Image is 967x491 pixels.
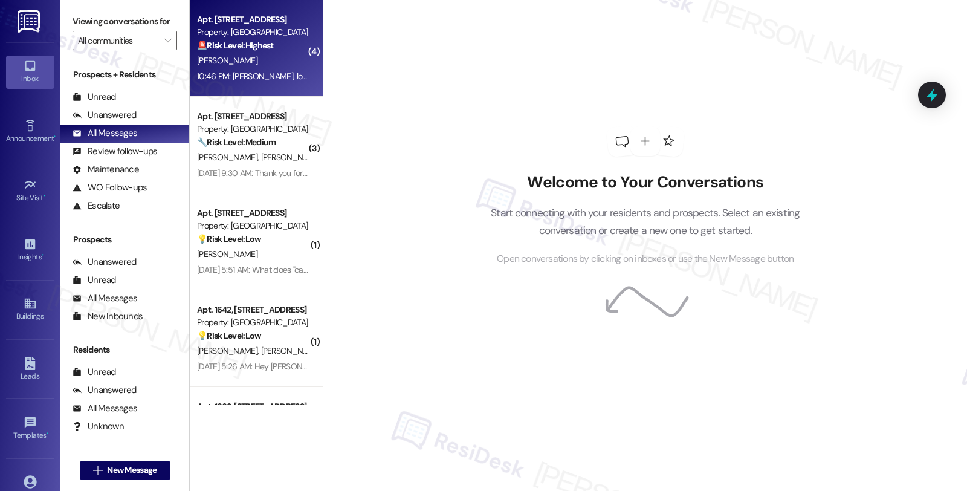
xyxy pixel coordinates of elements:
span: • [47,429,48,438]
span: • [54,132,56,141]
div: Unread [73,366,116,379]
div: Apt. [STREET_ADDRESS] [197,13,309,26]
div: Apt. [STREET_ADDRESS] [197,110,309,123]
div: Unread [73,91,116,103]
div: Property: [GEOGRAPHIC_DATA] [197,219,309,232]
span: [PERSON_NAME] [261,152,322,163]
div: Unanswered [73,109,137,122]
a: Site Visit • [6,175,54,207]
div: Residents [60,343,189,356]
span: Open conversations by clicking on inboxes or use the New Message button [497,252,794,267]
div: [DATE] 9:30 AM: Thank you for your message. Our offices are currently closed, but we will contact... [197,167,931,178]
img: ResiDesk Logo [18,10,42,33]
i:  [164,36,171,45]
span: New Message [107,464,157,476]
span: • [44,192,45,200]
strong: 💡 Risk Level: Low [197,330,261,341]
div: Apt. [STREET_ADDRESS] [197,207,309,219]
a: Leads [6,353,54,386]
div: Apt. 1663, [STREET_ADDRESS] [197,400,309,413]
div: Review follow-ups [73,145,157,158]
div: [DATE] 5:51 AM: What does "call" mean in the status for my maintenance request [197,264,477,275]
div: All Messages [73,127,137,140]
div: Property: [GEOGRAPHIC_DATA] [197,26,309,39]
span: [PERSON_NAME] [197,249,257,259]
div: Unanswered [73,256,137,268]
div: Unanswered [73,384,137,397]
div: [DATE] 5:26 AM: Hey [PERSON_NAME], just wanted to follow up with the question from the other day [197,361,549,372]
div: Property: [GEOGRAPHIC_DATA] [197,316,309,329]
div: New Inbounds [73,310,143,323]
div: Prospects [60,233,189,246]
a: Buildings [6,293,54,326]
input: All communities [78,31,158,50]
div: All Messages [73,292,137,305]
span: • [42,251,44,259]
span: [PERSON_NAME] [197,152,261,163]
button: New Message [80,461,170,480]
span: [PERSON_NAME] [197,345,261,356]
a: Insights • [6,234,54,267]
a: Inbox [6,56,54,88]
i:  [93,466,102,475]
h2: Welcome to Your Conversations [473,173,818,192]
div: Apt. 1642, [STREET_ADDRESS] [197,304,309,316]
div: Property: [GEOGRAPHIC_DATA] [197,123,309,135]
div: Escalate [73,200,120,212]
div: WO Follow-ups [73,181,147,194]
strong: 🚨 Risk Level: Highest [197,40,274,51]
div: Unknown [73,420,124,433]
span: [PERSON_NAME] [261,345,322,356]
div: All Messages [73,402,137,415]
div: Prospects + Residents [60,68,189,81]
strong: 💡 Risk Level: Low [197,233,261,244]
strong: 🔧 Risk Level: Medium [197,137,276,148]
span: [PERSON_NAME] [197,55,257,66]
label: Viewing conversations for [73,12,177,31]
a: Templates • [6,412,54,445]
div: Maintenance [73,163,139,176]
div: Unread [73,274,116,287]
p: Start connecting with your residents and prospects. Select an existing conversation or create a n... [473,204,818,239]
